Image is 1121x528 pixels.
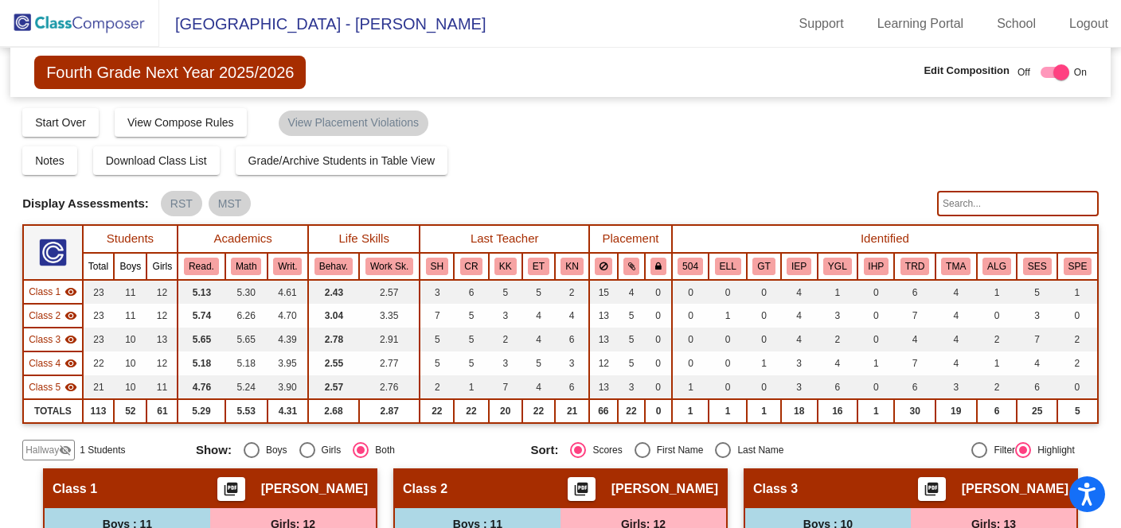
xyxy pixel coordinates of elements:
td: 2.77 [359,351,420,375]
span: Class 2 [403,481,447,497]
td: 0 [645,375,672,399]
th: Keep with teacher [645,253,672,280]
td: 13 [146,328,178,351]
td: 0 [747,328,781,351]
button: TRD [900,258,929,275]
td: 5 [489,280,522,304]
button: IEP [787,258,811,275]
td: 0 [857,280,894,304]
td: 3.35 [359,304,420,328]
td: 6 [454,280,489,304]
td: 6 [555,328,589,351]
td: 11 [114,304,146,328]
td: 2 [1057,351,1098,375]
td: 4 [618,280,646,304]
td: 0 [857,328,894,351]
button: ALG [982,258,1011,275]
td: 0 [977,304,1017,328]
td: 11 [146,375,178,399]
td: 5 [420,328,454,351]
span: Notes [35,154,64,167]
span: [GEOGRAPHIC_DATA] - [PERSON_NAME] [159,11,486,37]
span: Off [1017,65,1030,80]
td: 7 [1017,328,1057,351]
td: 1 [818,280,858,304]
td: 7 [489,375,522,399]
th: Individualized Education Plan [781,253,818,280]
td: 2.55 [308,351,359,375]
button: GT [752,258,775,275]
th: Speech Services only IEP [1057,253,1098,280]
span: Class 2 [29,309,61,323]
th: Boys [114,253,146,280]
span: Class 3 [29,332,61,347]
mat-icon: visibility [64,381,77,394]
input: Search... [937,191,1099,216]
td: 12 [146,351,178,375]
button: ELL [715,258,741,275]
td: 4 [818,351,858,375]
td: 3 [1017,304,1057,328]
td: 2 [555,280,589,304]
td: 0 [645,328,672,351]
button: Work Sk. [365,258,413,275]
td: 5 [454,304,489,328]
mat-icon: picture_as_pdf [572,481,591,503]
mat-icon: visibility_off [59,444,72,456]
td: 15 [589,280,618,304]
td: 1 [857,351,894,375]
td: 4 [522,328,555,351]
td: 3 [489,351,522,375]
button: IHP [864,258,889,275]
td: 3 [489,304,522,328]
a: Support [787,11,857,37]
td: 6 [894,280,935,304]
td: 1 [857,399,894,423]
button: Notes [22,146,77,175]
td: 22 [454,399,489,423]
td: 30 [894,399,935,423]
th: Keep with students [618,253,646,280]
td: 5.30 [225,280,268,304]
td: 5 [522,280,555,304]
td: 4.61 [268,280,308,304]
mat-chip: MST [209,191,252,216]
th: Title Math Support [935,253,977,280]
th: Health Plan [857,253,894,280]
mat-radio-group: Select an option [196,442,519,458]
button: KK [494,258,517,275]
td: 1 [977,351,1017,375]
td: 19 [935,399,977,423]
td: 16 [818,399,858,423]
td: 23 [83,280,115,304]
td: 4 [781,280,818,304]
td: Melissa Vukelich - No Class Name [23,375,82,399]
td: 1 [747,399,781,423]
td: 6 [977,399,1017,423]
td: 4 [522,304,555,328]
td: 5.53 [225,399,268,423]
span: View Compose Rules [127,116,234,129]
td: 2 [977,375,1017,399]
td: 0 [1057,304,1098,328]
mat-icon: visibility [64,285,77,298]
button: View Compose Rules [115,108,247,137]
td: 1 [709,304,747,328]
span: Start Over [35,116,86,129]
span: On [1074,65,1087,80]
td: 2.68 [308,399,359,423]
td: 23 [83,328,115,351]
td: 2.78 [308,328,359,351]
span: [PERSON_NAME] [962,481,1068,497]
td: 3 [818,304,858,328]
td: 5 [454,328,489,351]
td: Melissa Hannah - No Class Name [23,328,82,351]
td: 5 [454,351,489,375]
button: Math [231,258,261,275]
mat-chip: View Placement Violations [279,111,428,136]
td: TOTALS [23,399,82,423]
span: Class 1 [53,481,97,497]
td: 2.87 [359,399,420,423]
td: 0 [645,351,672,375]
td: 4 [781,328,818,351]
